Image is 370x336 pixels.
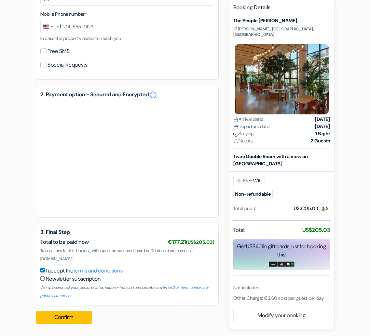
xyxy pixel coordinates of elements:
a: terms and conditions [73,267,123,274]
h5: 2. Payment option - Secured and Encrypted [40,91,214,99]
span: Staying: [233,130,255,137]
b: Twin/Double Room with a view on [GEOGRAPHIC_DATA] [233,153,308,166]
button: Change country, selected United States (+1) [41,19,61,34]
h5: 3. Final Step [40,229,214,235]
img: free_wifi.svg [236,178,242,183]
img: calendar.svg [233,117,238,122]
span: Transactions for this booking will appear on your credit card or Debit card statement as: "[DOMAI... [40,248,195,262]
img: adidas-card.png [277,261,286,267]
strong: [DATE] [315,115,330,123]
span: Guests: [233,137,253,144]
small: In case the property needs to reach you [40,35,121,41]
h5: Booking Details [233,4,330,15]
iframe: Secure payment input frame [47,109,207,205]
a: Click here to view our privacy statement. [40,285,209,298]
a: Modify your booking [234,309,330,322]
span: Departure date: [233,123,270,130]
img: calendar.svg [233,124,238,129]
img: moon.svg [233,131,238,136]
small: (US$205.03) [186,239,214,245]
span: 2 [318,203,330,213]
span: US$4.11 [246,242,263,250]
div: Get in gift cards just for booking this! [233,242,330,258]
span: Arrival date: [233,115,263,123]
label: Newsletter subscription [46,275,101,283]
span: Free Wifi [233,176,264,186]
div: US$205.03 [294,205,330,212]
label: Free SMS [47,46,70,56]
h5: The People [PERSON_NAME] [233,18,330,24]
span: Total to be paid now [40,238,89,246]
strong: 1 Night [315,130,330,137]
strong: 2 Guests [311,137,330,144]
div: Total price: [233,205,256,212]
button: Confirm [36,311,93,324]
strong: [DATE] [315,123,330,130]
small: We will never sell your personal information - You can unsubscribe anytime. [40,285,209,298]
div: Not included [233,284,330,291]
p: 17 [PERSON_NAME],, [GEOGRAPHIC_DATA], [GEOGRAPHIC_DATA] [233,26,330,37]
img: user_icon.svg [233,138,238,143]
img: uber-uber-eats-card.png [286,261,294,267]
label: Special Requests [47,60,87,70]
a: error_outline [149,91,157,99]
input: 201-555-0123 [40,19,214,34]
img: amazon-card-no-text.png [269,261,277,267]
div: +1 [56,23,61,31]
strong: US$205.03 [302,226,330,233]
span: Other Charge: €2.60 cost per guest per day [233,295,324,301]
small: Non-refundable [233,188,273,199]
span: €177.21 [168,238,214,246]
img: guest.svg [321,206,326,211]
label: Mobile Phone number [40,11,87,18]
span: Total: [233,226,245,234]
label: I accept the [46,267,123,275]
